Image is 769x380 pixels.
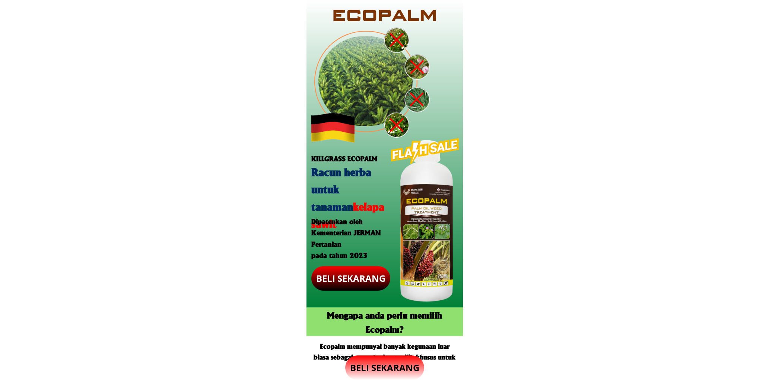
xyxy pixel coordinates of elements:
[311,199,384,230] span: kelapa sawit
[311,163,390,232] h2: Racun herba untuk tanaman
[311,153,386,164] h3: KILLGRASS ECOPALM
[345,355,424,380] p: BELI SEKARANG
[309,266,392,291] p: BELI SEKARANG
[311,215,386,261] h3: Dipatenkan oleh Kementerian JERMAN Pertanian pada tahun 2023
[311,307,458,336] h2: Mengapa anda perlu memilih Ecopalm?
[313,341,456,373] h3: Ecopalm mempunyai banyak kegunaan luar biasa sebagai racun herba terpilih khusus untuk pokok kela...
